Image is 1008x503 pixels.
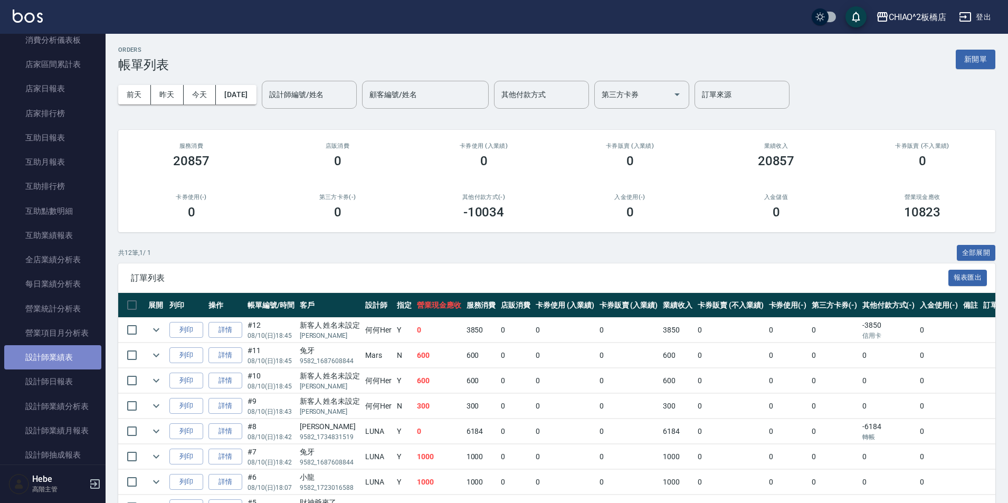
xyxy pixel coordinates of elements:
[695,470,766,495] td: 0
[118,58,169,72] h3: 帳單列表
[4,272,101,296] a: 每日業績分析表
[809,470,860,495] td: 0
[766,343,810,368] td: 0
[4,369,101,394] a: 設計師日報表
[169,449,203,465] button: 列印
[597,318,661,343] td: 0
[184,85,216,105] button: 今天
[245,444,297,469] td: #7
[245,318,297,343] td: #12
[904,205,941,220] h3: 10823
[414,368,464,393] td: 600
[414,394,464,419] td: 300
[464,444,499,469] td: 1000
[32,474,86,485] h5: Hebe
[660,368,695,393] td: 600
[533,444,597,469] td: 0
[660,419,695,444] td: 6184
[148,449,164,464] button: expand row
[862,331,915,340] p: 信用卡
[169,398,203,414] button: 列印
[248,432,294,442] p: 08/10 (日) 18:42
[961,293,981,318] th: 備註
[300,382,360,391] p: [PERSON_NAME]
[277,143,398,149] h2: 店販消費
[423,194,544,201] h2: 其他付款方式(-)
[206,293,245,318] th: 操作
[394,343,414,368] td: N
[394,293,414,318] th: 指定
[13,10,43,23] img: Logo
[660,318,695,343] td: 3850
[862,432,915,442] p: 轉帳
[498,444,533,469] td: 0
[860,444,918,469] td: 0
[8,473,30,495] img: Person
[146,293,167,318] th: 展開
[660,394,695,419] td: 300
[533,293,597,318] th: 卡券使用 (入業績)
[464,293,499,318] th: 服務消費
[716,194,836,201] h2: 入金儲值
[917,318,961,343] td: 0
[148,373,164,388] button: expand row
[300,421,360,432] div: [PERSON_NAME]
[809,419,860,444] td: 0
[766,444,810,469] td: 0
[248,458,294,467] p: 08/10 (日) 18:42
[208,423,242,440] a: 詳情
[917,394,961,419] td: 0
[463,205,505,220] h3: -10034
[860,419,918,444] td: -6184
[394,394,414,419] td: N
[766,318,810,343] td: 0
[809,343,860,368] td: 0
[956,50,995,69] button: 新開單
[118,85,151,105] button: 前天
[569,143,690,149] h2: 卡券販賣 (入業績)
[4,150,101,174] a: 互助月報表
[597,444,661,469] td: 0
[4,443,101,467] a: 設計師抽成報表
[300,356,360,366] p: 9582_1687608844
[169,474,203,490] button: 列印
[394,419,414,444] td: Y
[394,368,414,393] td: Y
[660,470,695,495] td: 1000
[169,347,203,364] button: 列印
[956,54,995,64] a: 新開單
[151,85,184,105] button: 昨天
[4,77,101,101] a: 店家日報表
[4,28,101,52] a: 消費分析儀表板
[498,293,533,318] th: 店販消費
[498,394,533,419] td: 0
[917,293,961,318] th: 入金使用(-)
[245,343,297,368] td: #11
[533,343,597,368] td: 0
[766,293,810,318] th: 卡券使用(-)
[173,154,210,168] h3: 20857
[4,52,101,77] a: 店家區間累計表
[248,356,294,366] p: 08/10 (日) 18:45
[597,419,661,444] td: 0
[716,143,836,149] h2: 業績收入
[766,368,810,393] td: 0
[533,394,597,419] td: 0
[533,419,597,444] td: 0
[660,343,695,368] td: 600
[464,394,499,419] td: 300
[464,343,499,368] td: 600
[167,293,206,318] th: 列印
[300,472,360,483] div: 小龍
[860,343,918,368] td: 0
[208,474,242,490] a: 詳情
[695,368,766,393] td: 0
[4,248,101,272] a: 全店業績分析表
[363,318,394,343] td: 何何Her
[872,6,951,28] button: CHIAO^2板橋店
[248,331,294,340] p: 08/10 (日) 18:45
[248,483,294,492] p: 08/10 (日) 18:07
[464,470,499,495] td: 1000
[363,444,394,469] td: LUNA
[860,293,918,318] th: 其他付款方式(-)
